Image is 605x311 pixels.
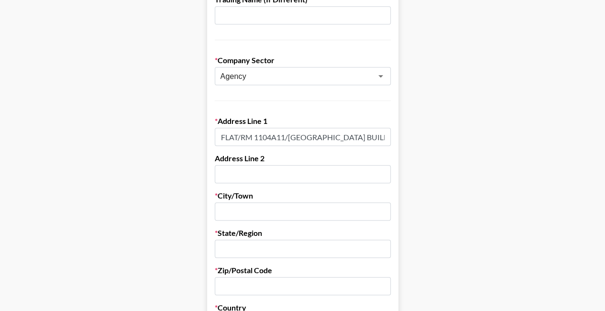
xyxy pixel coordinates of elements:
[374,69,387,83] button: Open
[215,116,391,126] label: Address Line 1
[215,191,391,200] label: City/Town
[215,154,391,163] label: Address Line 2
[215,266,391,275] label: Zip/Postal Code
[215,228,391,238] label: State/Region
[215,56,391,65] label: Company Sector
